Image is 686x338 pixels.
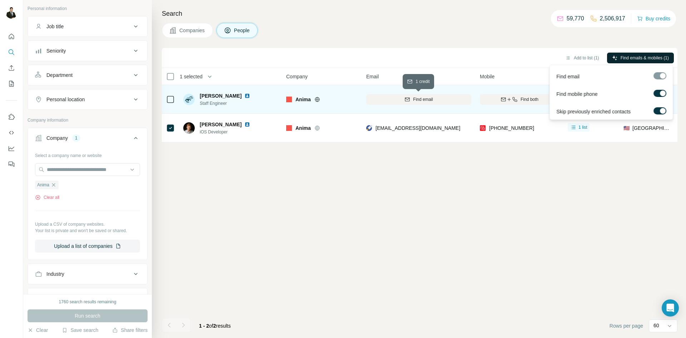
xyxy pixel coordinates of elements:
button: Quick start [6,30,17,43]
p: Upload a CSV of company websites. [35,221,140,227]
span: Find emails & mobiles (1) [621,55,669,61]
p: Company information [28,117,148,123]
img: Logo of Anima [286,97,292,102]
button: Industry [28,265,147,283]
div: Job title [46,23,64,30]
button: Search [6,46,17,59]
img: provider prospeo logo [480,124,486,132]
div: Seniority [46,47,66,54]
div: 1 [72,135,80,141]
span: People [234,27,250,34]
span: [GEOGRAPHIC_DATA] [632,124,671,132]
button: Seniority [28,42,147,59]
button: Save search [62,327,98,334]
button: Find both [480,94,559,105]
span: 2 [213,323,216,329]
button: Enrich CSV [6,62,17,74]
button: Find emails & mobiles (1) [607,53,674,63]
span: Companies [179,27,205,34]
button: Use Surfe API [6,126,17,139]
button: HQ location [28,290,147,307]
div: Company [46,134,68,142]
span: 1 selected [180,73,203,80]
img: provider rocketreach logo [366,124,372,132]
button: Personal location [28,91,147,108]
button: Add to list (1) [560,53,604,63]
button: Buy credits [637,14,670,24]
span: Anima [295,124,311,132]
img: Logo of Anima [286,125,292,131]
span: Find email [413,96,433,103]
span: [PERSON_NAME] [200,121,242,128]
div: 1760 search results remaining [59,299,116,305]
p: Personal information [28,5,148,12]
span: 1 list [578,124,587,131]
span: Rows per page [610,322,643,329]
div: Select a company name or website [35,150,140,159]
img: Avatar [6,7,17,19]
span: [EMAIL_ADDRESS][DOMAIN_NAME] [376,125,460,131]
span: results [199,323,231,329]
span: 1 - 2 [199,323,209,329]
img: LinkedIn logo [244,122,250,127]
button: Dashboard [6,142,17,155]
p: 59,770 [567,14,584,23]
button: Company1 [28,129,147,150]
span: of [209,323,213,329]
h4: Search [162,9,677,19]
div: Department [46,72,73,79]
span: Mobile [480,73,494,80]
img: Avatar [183,94,195,105]
span: Skip previously enriched contacts [556,108,631,115]
button: Find email [366,94,471,105]
span: Anima [37,182,49,188]
button: Feedback [6,158,17,171]
button: Clear [28,327,48,334]
span: Find both [521,96,538,103]
div: Personal location [46,96,85,103]
button: Clear all [35,194,59,201]
span: iOS Developer [200,129,259,135]
p: 2,506,917 [600,14,625,23]
p: 60 [653,322,659,329]
div: Open Intercom Messenger [662,299,679,317]
span: Find mobile phone [556,90,597,98]
img: LinkedIn logo [244,93,250,99]
button: My lists [6,77,17,90]
span: Staff Engineer [200,100,259,107]
span: Find email [556,73,580,80]
button: Use Surfe on LinkedIn [6,111,17,123]
span: [PERSON_NAME] [200,92,242,99]
div: Industry [46,270,64,278]
button: Job title [28,18,147,35]
span: Company [286,73,308,80]
span: Email [366,73,379,80]
span: 🇺🇸 [623,124,630,132]
p: Your list is private and won't be saved or shared. [35,227,140,234]
span: Anima [295,96,311,103]
img: Avatar [183,122,195,134]
button: Share filters [112,327,148,334]
button: Upload a list of companies [35,240,140,253]
button: Department [28,67,147,84]
span: [PHONE_NUMBER] [489,125,534,131]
